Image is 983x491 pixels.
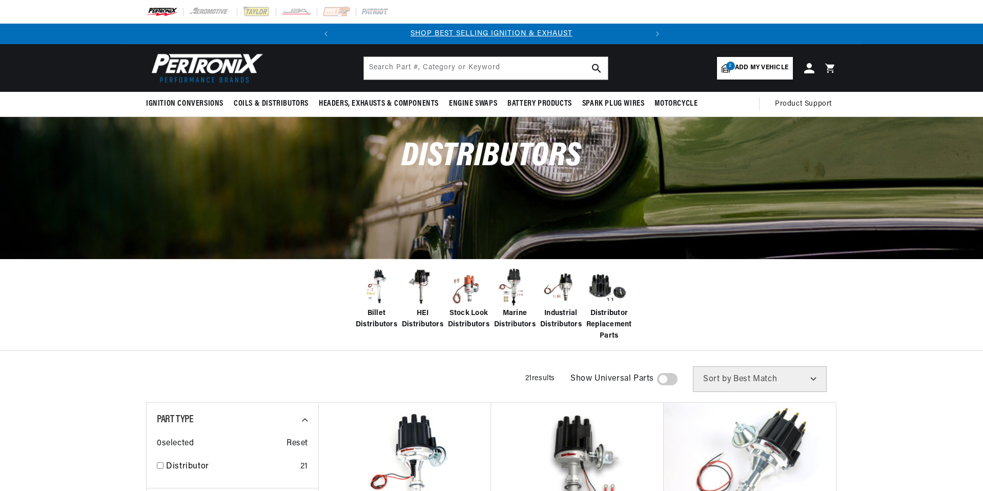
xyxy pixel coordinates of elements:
[234,99,309,109] span: Coils & Distributors
[444,92,502,116] summary: Engine Swaps
[314,92,444,116] summary: Headers, Exhausts & Components
[411,30,572,37] a: SHOP BEST SELLING IGNITION & EXHAUST
[494,267,535,308] img: Marine Distributors
[146,50,264,86] img: Pertronix
[654,99,698,109] span: Motorcycle
[775,92,837,116] summary: Product Support
[157,415,193,425] span: Part Type
[502,92,577,116] summary: Battery Products
[402,267,443,308] img: HEI Distributors
[586,308,632,342] span: Distributor Replacement Parts
[735,63,788,73] span: Add my vehicle
[586,267,627,308] img: Distributor Replacement Parts
[300,460,308,474] div: 21
[525,375,555,382] span: 21 results
[703,375,731,383] span: Sort by
[364,57,608,80] input: Search Part #, Category or Keyword
[494,308,536,331] span: Marine Distributors
[448,267,489,331] a: Stock Look Distributors Stock Look Distributors
[448,267,489,308] img: Stock Look Distributors
[570,372,654,386] span: Show Universal Parts
[336,28,647,40] div: Announcement
[717,57,793,80] a: 2Add my vehicle
[229,92,314,116] summary: Coils & Distributors
[649,92,703,116] summary: Motorcycle
[157,437,194,450] span: 0 selected
[726,62,735,70] span: 2
[647,24,668,44] button: Translation missing: en.sections.announcements.next_announcement
[577,92,650,116] summary: Spark Plug Wires
[356,308,397,331] span: Billet Distributors
[449,99,497,109] span: Engine Swaps
[316,24,336,44] button: Translation missing: en.sections.announcements.previous_announcement
[402,267,443,331] a: HEI Distributors HEI Distributors
[540,267,581,331] a: Industrial Distributors Industrial Distributors
[402,308,443,331] span: HEI Distributors
[775,99,832,110] span: Product Support
[507,99,572,109] span: Battery Products
[494,267,535,331] a: Marine Distributors Marine Distributors
[356,267,397,331] a: Billet Distributors Billet Distributors
[585,57,608,80] button: search button
[146,99,223,109] span: Ignition Conversions
[401,140,582,173] span: Distributors
[286,437,308,450] span: Reset
[540,267,581,308] img: Industrial Distributors
[336,28,647,40] div: 1 of 2
[693,366,827,392] select: Sort by
[146,92,229,116] summary: Ignition Conversions
[448,308,489,331] span: Stock Look Distributors
[540,308,582,331] span: Industrial Distributors
[356,267,397,308] img: Billet Distributors
[166,460,296,474] a: Distributor
[120,24,863,44] slideshow-component: Translation missing: en.sections.announcements.announcement_bar
[586,267,627,342] a: Distributor Replacement Parts Distributor Replacement Parts
[582,99,645,109] span: Spark Plug Wires
[319,99,439,109] span: Headers, Exhausts & Components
